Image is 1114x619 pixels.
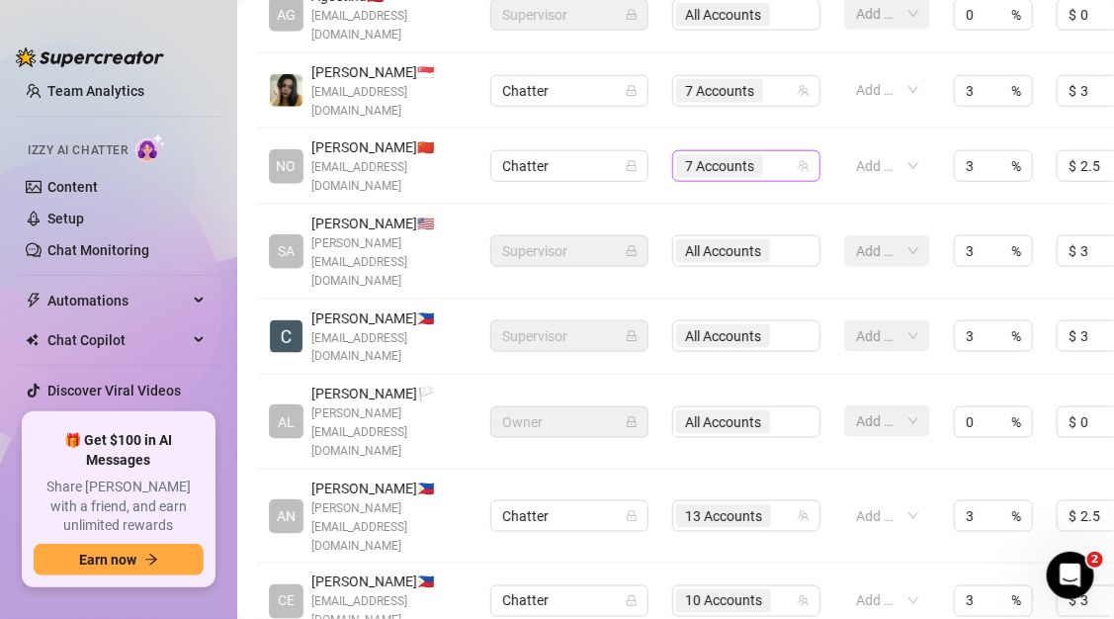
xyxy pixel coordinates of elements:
[277,4,296,26] span: AG
[311,158,467,196] span: [EMAIL_ADDRESS][DOMAIN_NAME]
[270,320,302,353] img: Carl Belotindos
[26,293,42,309] span: thunderbolt
[685,155,754,177] span: 7 Accounts
[502,586,637,616] span: Chatter
[311,213,467,234] span: [PERSON_NAME] 🇺🇸
[502,76,637,106] span: Chatter
[626,245,638,257] span: lock
[626,330,638,342] span: lock
[798,160,810,172] span: team
[311,234,467,291] span: [PERSON_NAME][EMAIL_ADDRESS][DOMAIN_NAME]
[16,47,164,67] img: logo-BBDzfeDw.svg
[47,285,188,316] span: Automations
[311,572,467,593] span: [PERSON_NAME] 🇵🇭
[311,383,467,404] span: [PERSON_NAME] 🏳️
[277,505,296,527] span: AN
[47,383,181,398] a: Discover Viral Videos
[502,407,637,437] span: Owner
[798,85,810,97] span: team
[278,411,295,433] span: AL
[502,236,637,266] span: Supervisor
[47,179,98,195] a: Content
[798,510,810,522] span: team
[311,329,467,367] span: [EMAIL_ADDRESS][DOMAIN_NAME]
[26,333,39,347] img: Chat Copilot
[47,211,84,226] a: Setup
[626,160,638,172] span: lock
[676,79,763,103] span: 7 Accounts
[144,553,158,567] span: arrow-right
[1087,552,1103,568] span: 2
[47,83,144,99] a: Team Analytics
[626,595,638,607] span: lock
[676,154,763,178] span: 7 Accounts
[277,155,297,177] span: NO
[34,544,204,575] button: Earn nowarrow-right
[278,590,295,612] span: CE
[626,9,638,21] span: lock
[676,589,771,613] span: 10 Accounts
[311,136,467,158] span: [PERSON_NAME] 🇨🇳
[311,478,467,499] span: [PERSON_NAME] 🇵🇭
[676,504,771,528] span: 13 Accounts
[626,416,638,428] span: lock
[685,80,754,102] span: 7 Accounts
[311,83,467,121] span: [EMAIL_ADDRESS][DOMAIN_NAME]
[311,499,467,556] span: [PERSON_NAME][EMAIL_ADDRESS][DOMAIN_NAME]
[798,595,810,607] span: team
[502,151,637,181] span: Chatter
[47,242,149,258] a: Chat Monitoring
[34,431,204,470] span: 🎁 Get $100 in AI Messages
[311,308,467,329] span: [PERSON_NAME] 🇵🇭
[79,552,136,568] span: Earn now
[270,74,302,107] img: Joy Gabrielle Palaran
[47,324,188,356] span: Chat Copilot
[311,61,467,83] span: [PERSON_NAME] 🇸🇬
[685,590,762,612] span: 10 Accounts
[626,85,638,97] span: lock
[278,240,295,262] span: SA
[502,501,637,531] span: Chatter
[135,133,166,162] img: AI Chatter
[311,7,467,44] span: [EMAIL_ADDRESS][DOMAIN_NAME]
[502,321,637,351] span: Supervisor
[685,505,762,527] span: 13 Accounts
[34,478,204,536] span: Share [PERSON_NAME] with a friend, and earn unlimited rewards
[1047,552,1094,599] iframe: Intercom live chat
[626,510,638,522] span: lock
[28,141,128,160] span: Izzy AI Chatter
[311,404,467,461] span: [PERSON_NAME][EMAIL_ADDRESS][DOMAIN_NAME]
